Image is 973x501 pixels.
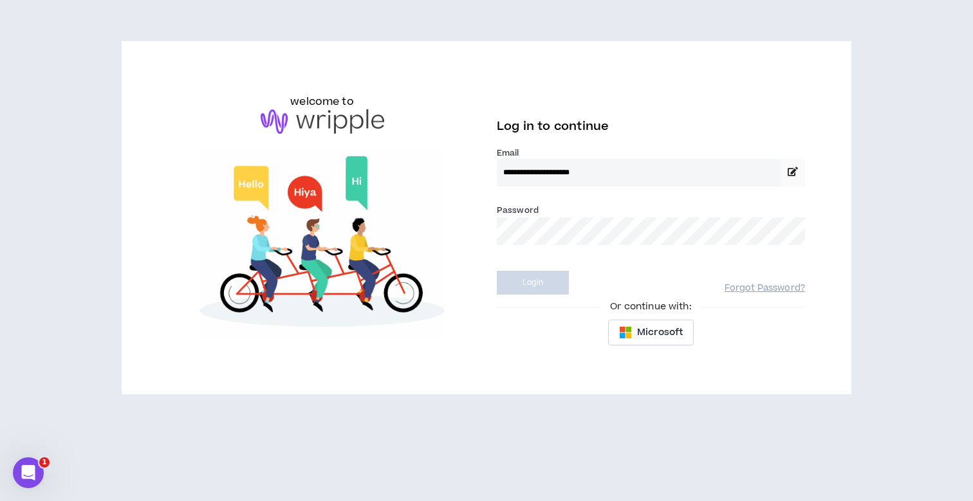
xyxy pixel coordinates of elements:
[608,320,694,345] button: Microsoft
[13,457,44,488] iframe: Intercom live chat
[497,147,805,159] label: Email
[497,118,609,134] span: Log in to continue
[725,282,805,295] a: Forgot Password?
[168,147,476,342] img: Welcome to Wripple
[601,300,700,314] span: Or continue with:
[497,271,569,295] button: Login
[497,205,539,216] label: Password
[637,325,683,340] span: Microsoft
[290,94,354,109] h6: welcome to
[261,109,384,134] img: logo-brand.png
[39,457,50,468] span: 1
